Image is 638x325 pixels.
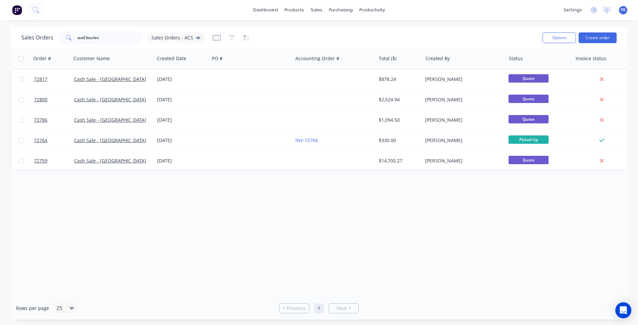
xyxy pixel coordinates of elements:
span: Rows per page [16,305,49,312]
div: $330.00 [379,137,418,144]
span: 72759 [34,157,47,164]
div: $1,094.50 [379,117,418,123]
a: 72764 [34,130,74,150]
ul: Pagination [277,303,361,313]
div: [DATE] [157,76,207,83]
a: Cash Sale - [GEOGRAPHIC_DATA] [74,76,146,82]
div: Invoice status [576,55,606,62]
span: Previous [287,305,306,312]
button: Create order [579,32,617,43]
a: Page 1 is your current page [314,303,324,313]
div: [DATE] [157,117,207,123]
span: Next [337,305,347,312]
span: Quote [509,74,549,83]
span: Picked Up [509,135,549,144]
h1: Sales Orders [21,34,53,41]
span: 72800 [34,96,47,103]
div: Accounting Order # [295,55,339,62]
a: 72817 [34,69,74,89]
a: INV-72766 [295,137,318,143]
a: Cash Sale - [GEOGRAPHIC_DATA] [74,137,146,143]
div: settings [560,5,585,15]
button: Options [543,32,576,43]
div: [PERSON_NAME] [425,137,499,144]
div: [PERSON_NAME] [425,96,499,103]
div: $14,700.27 [379,157,418,164]
span: 72786 [34,117,47,123]
div: productivity [356,5,388,15]
a: 72800 [34,90,74,110]
img: Factory [12,5,22,15]
div: Status [509,55,523,62]
span: 72764 [34,137,47,144]
a: Previous page [280,305,309,312]
a: Cash Sale - [GEOGRAPHIC_DATA] [74,96,146,103]
span: PR [621,7,626,13]
span: Sales Orders - ACS [151,34,193,41]
div: [PERSON_NAME] [425,157,499,164]
div: [DATE] [157,137,207,144]
input: Search... [77,31,142,44]
a: 72759 [34,151,74,171]
div: Open Intercom Messenger [615,302,631,318]
a: 72786 [34,110,74,130]
div: $878.24 [379,76,418,83]
div: purchasing [326,5,356,15]
span: Quote [509,115,549,123]
div: PO # [212,55,223,62]
a: Cash Sale - [GEOGRAPHIC_DATA] [74,157,146,164]
div: Created By [425,55,450,62]
a: Cash Sale - [GEOGRAPHIC_DATA] [74,117,146,123]
span: Quote [509,95,549,103]
div: products [281,5,307,15]
div: $2,524.94 [379,96,418,103]
div: [PERSON_NAME] [425,76,499,83]
a: dashboard [250,5,281,15]
a: Next page [329,305,358,312]
div: Total ($) [379,55,396,62]
div: Customer Name [73,55,110,62]
div: Created Date [157,55,186,62]
span: Quote [509,156,549,164]
div: sales [307,5,326,15]
div: Order # [33,55,51,62]
div: [DATE] [157,96,207,103]
div: [PERSON_NAME] [425,117,499,123]
span: 72817 [34,76,47,83]
div: [DATE] [157,157,207,164]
